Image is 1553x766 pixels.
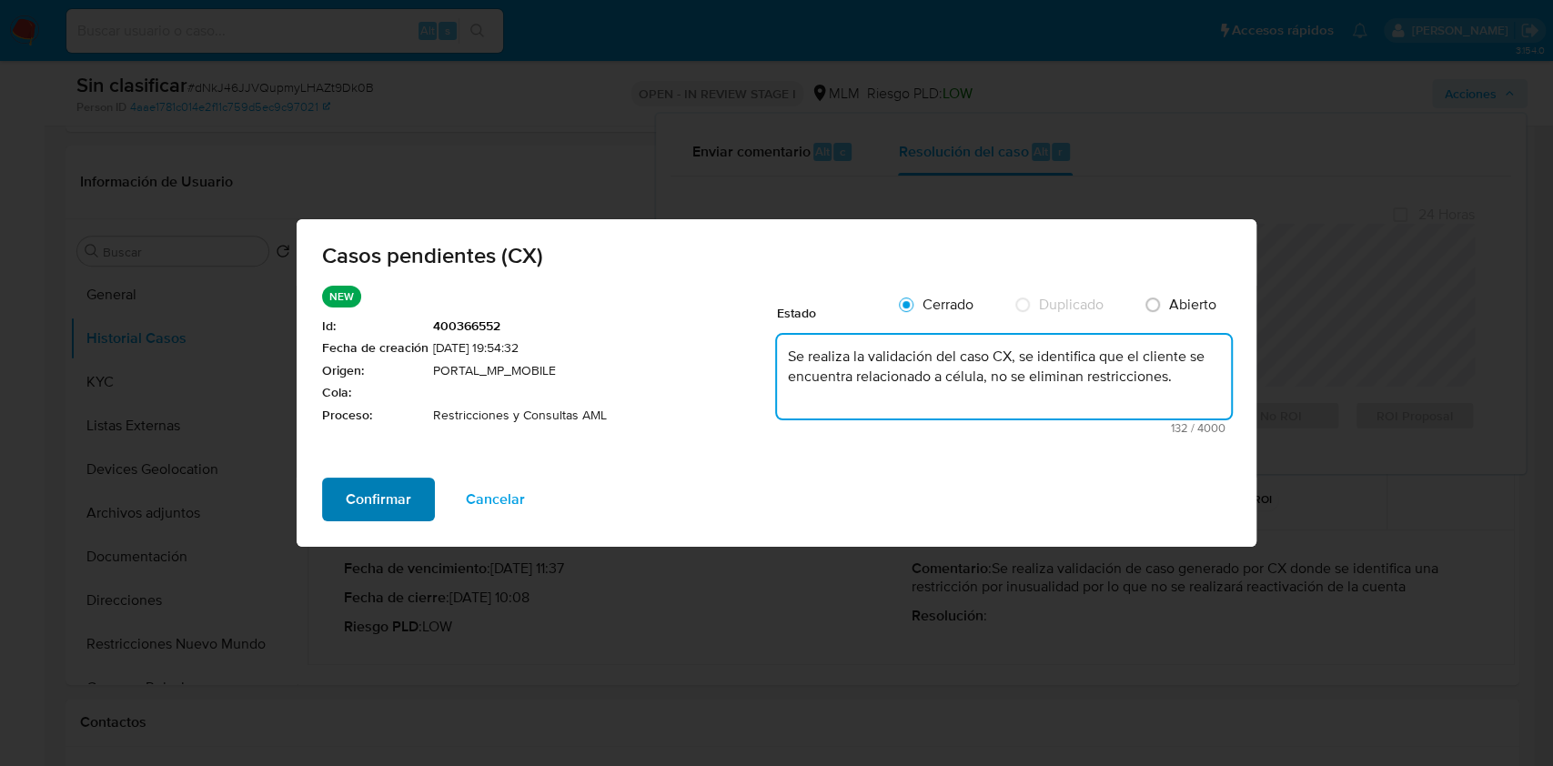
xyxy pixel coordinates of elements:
[322,362,429,380] span: Origen :
[322,339,429,358] span: Fecha de creación
[346,479,411,519] span: Confirmar
[433,317,777,336] span: 400366552
[322,245,1231,267] span: Casos pendientes (CX)
[466,479,525,519] span: Cancelar
[777,286,886,331] div: Estado
[322,384,429,402] span: Cola :
[322,478,435,521] button: Confirmar
[1169,294,1216,315] span: Abierto
[433,362,777,380] span: PORTAL_MP_MOBILE
[322,317,429,336] span: Id :
[322,286,361,307] p: NEW
[442,478,549,521] button: Cancelar
[782,422,1225,434] span: Máximo 4000 caracteres
[923,294,973,315] span: Cerrado
[433,407,777,425] span: Restricciones y Consultas AML
[433,339,777,358] span: [DATE] 19:54:32
[777,335,1231,418] textarea: Se realiza la validación del caso CX, se identifica que el cliente se encuentra relacionado a cél...
[322,407,429,425] span: Proceso :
